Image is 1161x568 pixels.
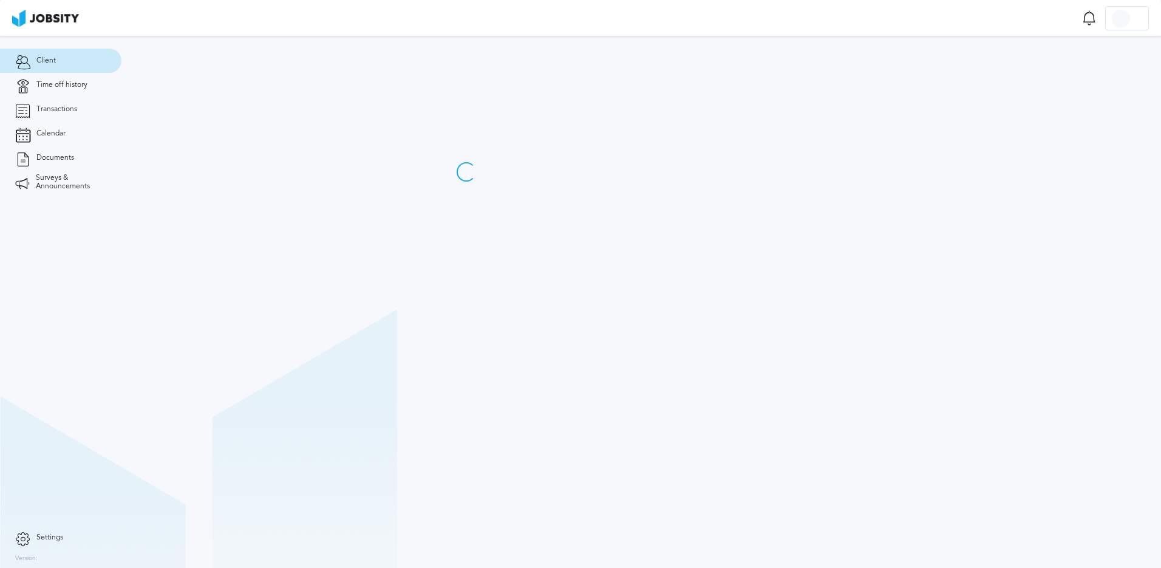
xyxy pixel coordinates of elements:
[36,174,106,191] span: Surveys & Announcements
[36,533,63,542] span: Settings
[36,105,77,114] span: Transactions
[36,129,66,138] span: Calendar
[12,10,79,27] img: ab4bad089aa723f57921c736e9817d99.png
[36,56,56,65] span: Client
[36,154,74,162] span: Documents
[36,81,87,89] span: Time off history
[15,555,38,563] label: Version:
